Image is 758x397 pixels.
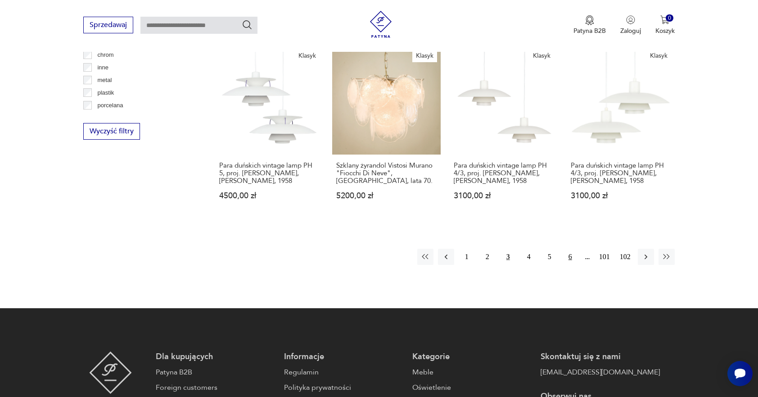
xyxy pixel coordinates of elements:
[83,23,133,29] a: Sprzedawaj
[620,27,641,35] p: Zaloguj
[332,46,440,217] a: KlasykSzklany żyrandol Vistosi Murano "Fiocchi Di Neve", Włochy, lata 70.Szklany żyrandol Vistosi...
[567,46,675,217] a: KlasykPara duńskich vintage lamp PH 4/3, proj. Poul Henningsen, Louis Poulsen, 1958Para duńskich ...
[479,249,496,265] button: 2
[596,249,613,265] button: 101
[284,382,403,393] a: Polityka prywatności
[156,351,275,362] p: Dla kupujących
[666,14,673,22] div: 0
[336,192,436,200] p: 5200,00 zł
[571,192,671,200] p: 3100,00 zł
[97,63,108,73] p: inne
[89,351,132,394] img: Patyna - sklep z meblami i dekoracjami vintage
[541,351,660,362] p: Skontaktuj się z nami
[284,367,403,378] a: Regulamin
[156,367,275,378] a: Patyna B2B
[541,367,660,378] a: [EMAIL_ADDRESS][DOMAIN_NAME]
[727,361,753,386] iframe: Smartsupp widget button
[573,15,606,35] button: Patyna B2B
[655,27,675,35] p: Koszyk
[454,192,554,200] p: 3100,00 zł
[97,75,112,85] p: metal
[367,11,394,38] img: Patyna - sklep z meblami i dekoracjami vintage
[660,15,669,24] img: Ikona koszyka
[284,351,403,362] p: Informacje
[573,27,606,35] p: Patyna B2B
[156,382,275,393] a: Foreign customers
[336,162,436,185] h3: Szklany żyrandol Vistosi Murano "Fiocchi Di Neve", [GEOGRAPHIC_DATA], lata 70.
[450,46,558,217] a: KlasykPara duńskich vintage lamp PH 4/3, proj. Poul Henningsen, Louis Poulsen, 1958Para duńskich ...
[459,249,475,265] button: 1
[412,367,532,378] a: Meble
[219,162,319,185] h3: Para duńskich vintage lamp PH 5, proj. [PERSON_NAME], [PERSON_NAME], 1958
[97,100,123,110] p: porcelana
[454,162,554,185] h3: Para duńskich vintage lamp PH 4/3, proj. [PERSON_NAME], [PERSON_NAME], 1958
[541,249,558,265] button: 5
[500,249,516,265] button: 3
[585,15,594,25] img: Ikona medalu
[626,15,635,24] img: Ikonka użytkownika
[97,88,114,98] p: plastik
[617,249,633,265] button: 102
[521,249,537,265] button: 4
[412,382,532,393] a: Oświetlenie
[573,15,606,35] a: Ikona medaluPatyna B2B
[412,351,532,362] p: Kategorie
[97,113,116,123] p: porcelit
[562,249,578,265] button: 6
[620,15,641,35] button: Zaloguj
[571,162,671,185] h3: Para duńskich vintage lamp PH 4/3, proj. [PERSON_NAME], [PERSON_NAME], 1958
[83,123,140,140] button: Wyczyść filtry
[83,17,133,33] button: Sprzedawaj
[215,46,323,217] a: KlasykPara duńskich vintage lamp PH 5, proj. Poul Henningsen, Louis Poulsen, 1958Para duńskich vi...
[219,192,319,200] p: 4500,00 zł
[242,19,253,30] button: Szukaj
[97,50,113,60] p: chrom
[655,15,675,35] button: 0Koszyk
